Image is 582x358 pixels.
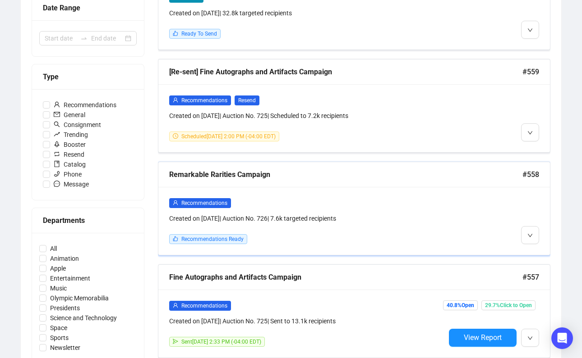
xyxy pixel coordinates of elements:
[46,343,84,353] span: Newsletter
[46,254,83,263] span: Animation
[181,97,227,104] span: Recommendations
[50,150,88,159] span: Resend
[181,31,217,37] span: Ready To Send
[169,111,445,121] div: Created on [DATE] | Auction No. 725 | Scheduled to 7.2k recipients
[54,141,60,147] span: rocket
[50,140,89,150] span: Booster
[158,59,550,153] a: [Re-sent] Fine Autographs and Artifacts Campaign#559userRecommendationsResendCreated on [DATE]| A...
[54,121,60,127] span: search
[54,111,60,118] span: mail
[80,35,88,42] span: to
[527,27,533,33] span: down
[522,272,539,283] span: #557
[43,71,133,82] div: Type
[46,263,69,273] span: Apple
[169,316,445,326] div: Created on [DATE] | Auction No. 725 | Sent to 13.1k recipients
[50,100,120,110] span: Recommendations
[181,200,227,206] span: Recommendations
[46,283,70,293] span: Music
[50,159,89,169] span: Catalog
[54,181,60,187] span: message
[46,293,112,303] span: Olympic Memorabilia
[173,97,178,103] span: user
[527,130,533,136] span: down
[54,101,60,108] span: user
[551,327,573,349] div: Open Intercom Messenger
[527,335,533,341] span: down
[181,133,276,140] span: Scheduled [DATE] 2:00 PM (-04:00 EDT)
[43,215,133,226] div: Departments
[522,66,539,77] span: #559
[158,264,550,358] a: Fine Autographs and Artifacts Campaign#557userRecommendationsCreated on [DATE]| Auction No. 725| ...
[235,95,259,105] span: Resend
[464,333,502,342] span: View Report
[46,333,72,343] span: Sports
[173,31,178,36] span: like
[181,339,261,345] span: Sent [DATE] 2:33 PM (-04:00 EDT)
[80,35,88,42] span: swap-right
[449,329,517,347] button: View Report
[173,339,178,344] span: send
[173,200,178,205] span: user
[50,130,92,140] span: Trending
[181,236,244,242] span: Recommendations Ready
[169,169,522,180] div: Remarkable Rarities Campaign
[91,33,123,43] input: End date
[522,169,539,180] span: #558
[43,2,133,14] div: Date Range
[54,161,60,167] span: book
[169,66,522,77] div: [Re-sent] Fine Autographs and Artifacts Campaign
[169,272,522,283] div: Fine Autographs and Artifacts Campaign
[169,213,445,223] div: Created on [DATE] | Auction No. 726 | 7.6k targeted recipients
[181,303,227,309] span: Recommendations
[50,110,89,120] span: General
[54,151,60,157] span: retweet
[173,303,178,308] span: user
[50,169,85,179] span: Phone
[50,179,92,189] span: Message
[158,162,550,255] a: Remarkable Rarities Campaign#558userRecommendationsCreated on [DATE]| Auction No. 726| 7.6k targe...
[527,233,533,238] span: down
[46,273,94,283] span: Entertainment
[46,303,83,313] span: Presidents
[46,244,60,254] span: All
[54,171,60,177] span: phone
[50,120,105,130] span: Consignment
[54,131,60,137] span: rise
[173,236,178,241] span: like
[481,300,536,310] span: 29.7% Click to Open
[46,323,71,333] span: Space
[45,33,77,43] input: Start date
[46,313,120,323] span: Science and Technology
[173,133,178,139] span: clock-circle
[443,300,478,310] span: 40.8% Open
[169,8,445,18] div: Created on [DATE] | 32.8k targeted recipients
